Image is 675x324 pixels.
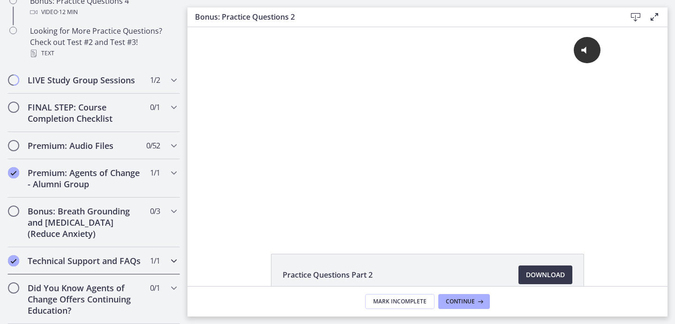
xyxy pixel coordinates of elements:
span: Download [526,269,565,280]
span: · 12 min [58,7,78,18]
span: Continue [446,298,475,305]
span: Practice Questions Part 2 [283,269,373,280]
h2: LIVE Study Group Sessions [28,74,142,86]
div: Looking for More Practice Questions? Check out Test #2 and Test #3! [30,25,176,59]
h2: Technical Support and FAQs [28,255,142,266]
div: Text [30,48,176,59]
span: 1 / 1 [150,255,160,266]
span: 1 / 2 [150,74,160,86]
h2: Bonus: Breath Grounding and [MEDICAL_DATA] (Reduce Anxiety) [28,206,142,239]
i: Completed [8,167,19,178]
span: 1 / 1 [150,167,160,178]
span: 0 / 1 [150,282,160,294]
span: 0 / 1 [150,102,160,113]
h3: Bonus: Practice Questions 2 [195,11,611,22]
span: 0 / 52 [146,140,160,151]
iframe: Video Lesson [187,27,667,232]
h2: Premium: Audio Files [28,140,142,151]
h2: Did You Know Agents of Change Offers Continuing Education? [28,282,142,316]
button: Continue [438,294,490,309]
i: Completed [8,255,19,266]
span: Mark Incomplete [373,298,427,305]
span: 0 / 3 [150,206,160,217]
button: Mark Incomplete [365,294,435,309]
div: Video [30,7,176,18]
h2: Premium: Agents of Change - Alumni Group [28,167,142,190]
h2: FINAL STEP: Course Completion Checklist [28,102,142,124]
a: Download [518,265,572,284]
